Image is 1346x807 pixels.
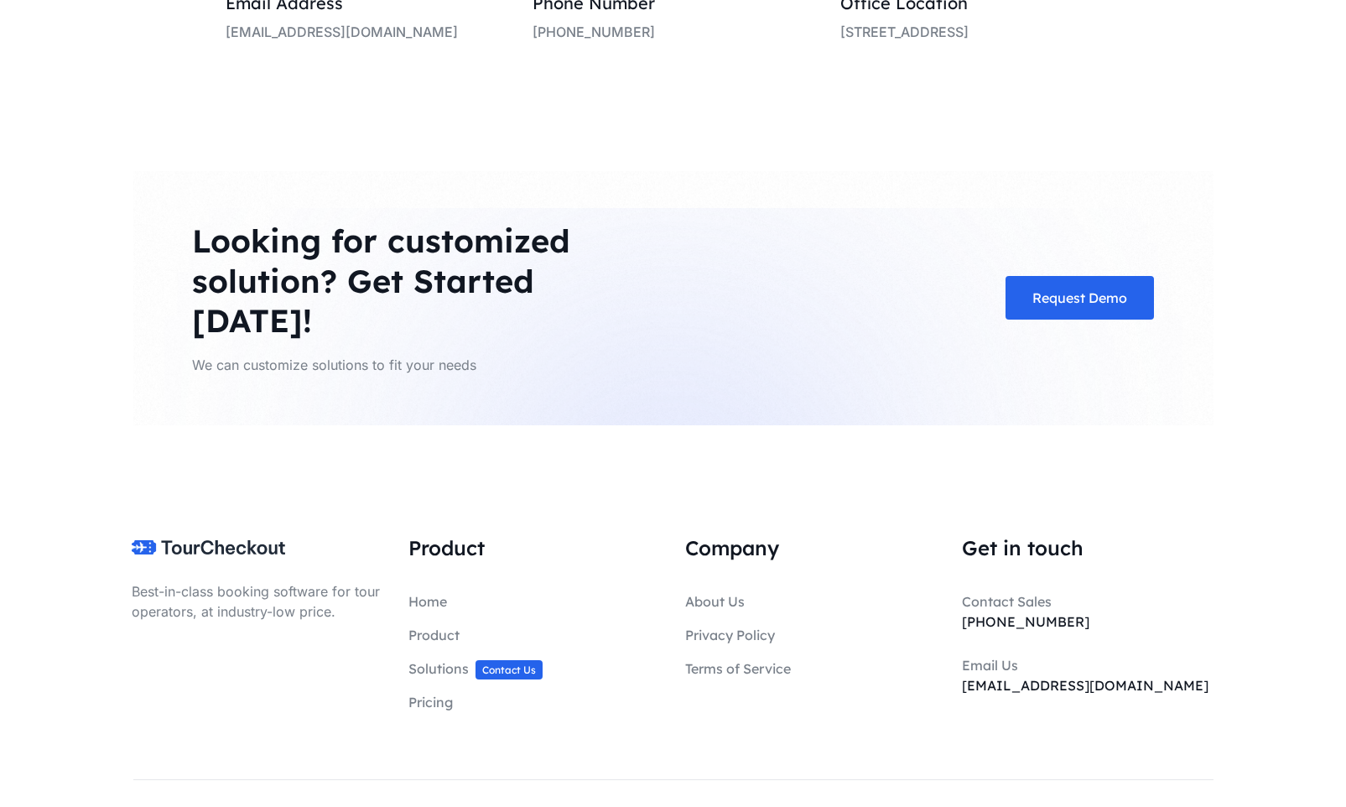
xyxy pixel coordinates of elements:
[192,221,653,341] h2: Looking for customized solution? Get Started [DATE]!
[685,534,938,561] h3: Company
[408,534,662,561] h3: Product
[132,581,385,622] p: Best-in-class booking software for tour operators, at industry-low price.
[962,613,1089,630] span: [PHONE_NUMBER]
[685,627,775,643] a: Privacy Policy
[685,593,745,610] a: About Us
[962,655,1215,675] p: Email Us
[476,660,543,679] span: Contact Us
[840,22,1121,42] p: [STREET_ADDRESS]
[685,660,791,677] a: Terms of Service
[408,627,460,643] a: Product
[408,593,447,610] a: Home
[962,534,1215,561] h3: Get in touch
[226,22,507,42] p: [EMAIL_ADDRESS][DOMAIN_NAME]
[132,540,285,554] img: logo
[408,660,543,677] a: SolutionsContact Us
[192,355,653,375] p: We can customize solutions to fit your needs
[1006,276,1154,320] a: Request Demo
[533,22,813,42] p: [PHONE_NUMBER]
[962,591,1215,612] p: Contact Sales
[962,677,1208,694] span: [EMAIL_ADDRESS][DOMAIN_NAME]
[408,694,453,711] a: Pricing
